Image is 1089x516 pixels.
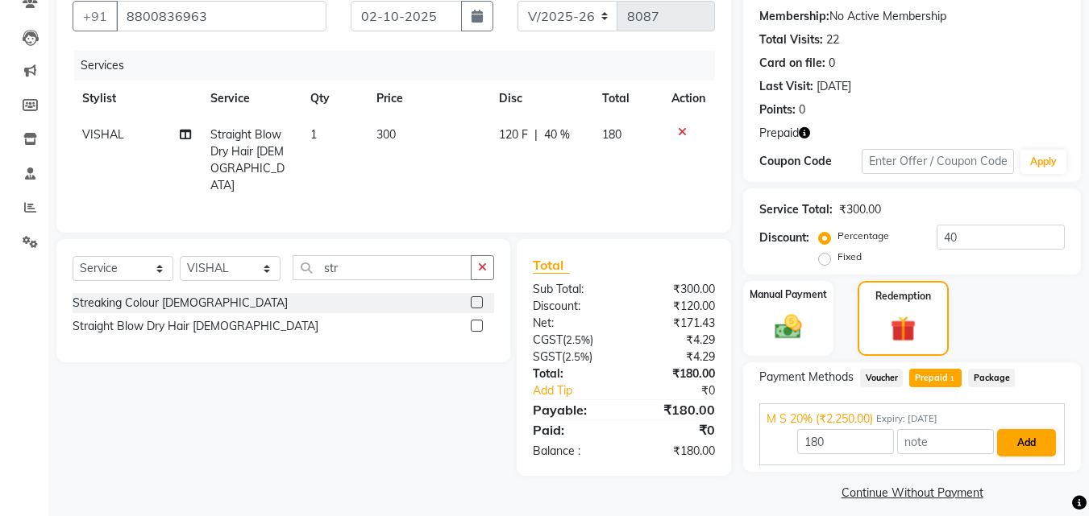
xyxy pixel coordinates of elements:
[533,332,563,347] span: CGST
[862,149,1014,174] input: Enter Offer / Coupon Code
[521,382,641,399] a: Add Tip
[883,313,924,345] img: _gift.svg
[624,420,727,440] div: ₹0
[876,412,937,426] span: Expiry: [DATE]
[521,400,624,419] div: Payable:
[499,126,528,143] span: 120 F
[521,281,624,298] div: Sub Total:
[838,250,862,264] label: Fixed
[624,298,727,315] div: ₹120.00
[534,126,538,143] span: |
[565,350,589,363] span: 2.5%
[533,349,562,364] span: SGST
[897,429,994,454] input: note
[82,127,124,142] span: VISHAL
[301,80,368,117] th: Qty
[602,127,621,142] span: 180
[376,127,396,142] span: 300
[624,349,727,365] div: ₹4.29
[750,287,827,302] label: Manual Payment
[521,332,624,349] div: ( )
[624,365,727,382] div: ₹180.00
[746,485,1078,502] a: Continue Without Payment
[799,101,805,118] div: 0
[201,80,301,117] th: Service
[367,80,489,117] th: Price
[592,80,662,117] th: Total
[116,1,326,31] input: Search by Name/Mobile/Email/Code
[624,332,727,349] div: ₹4.29
[210,127,285,192] span: Straight Blow Dry Hair [DEMOGRAPHIC_DATA]
[624,315,727,332] div: ₹171.43
[624,400,727,419] div: ₹180.00
[997,429,1056,456] button: Add
[521,443,624,460] div: Balance :
[73,295,288,312] div: Streaking Colour [DEMOGRAPHIC_DATA]
[73,1,118,31] button: +91
[797,429,894,454] input: Amount
[642,382,728,399] div: ₹0
[759,8,829,25] div: Membership:
[489,80,592,117] th: Disc
[826,31,839,48] div: 22
[759,78,813,95] div: Last Visit:
[759,369,854,386] span: Payment Methods
[860,369,903,387] span: Voucher
[624,443,727,460] div: ₹180.00
[566,333,590,346] span: 2.5%
[74,51,727,80] div: Services
[767,411,873,427] span: M S 20% (₹2,250.00)
[759,229,809,246] div: Discount:
[759,101,796,118] div: Points:
[293,255,472,280] input: Search or Scan
[533,257,570,274] span: Total
[624,281,727,298] div: ₹300.00
[839,201,881,218] div: ₹300.00
[759,8,1065,25] div: No Active Membership
[521,349,624,365] div: ( )
[909,369,962,387] span: Prepaid
[73,318,318,335] div: Straight Blow Dry Hair [DEMOGRAPHIC_DATA]
[767,312,810,342] img: _cash.svg
[544,126,570,143] span: 40 %
[759,201,833,218] div: Service Total:
[662,80,715,117] th: Action
[968,369,1015,387] span: Package
[759,153,861,170] div: Coupon Code
[829,55,835,72] div: 0
[838,229,889,243] label: Percentage
[521,315,624,332] div: Net:
[759,31,823,48] div: Total Visits:
[521,298,624,315] div: Discount:
[875,289,931,303] label: Redemption
[521,420,624,440] div: Paid:
[73,80,201,117] th: Stylist
[521,365,624,382] div: Total:
[948,374,957,384] span: 1
[759,125,799,142] span: Prepaid
[759,55,825,72] div: Card on file:
[1020,150,1066,174] button: Apply
[817,78,851,95] div: [DATE]
[310,127,317,142] span: 1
